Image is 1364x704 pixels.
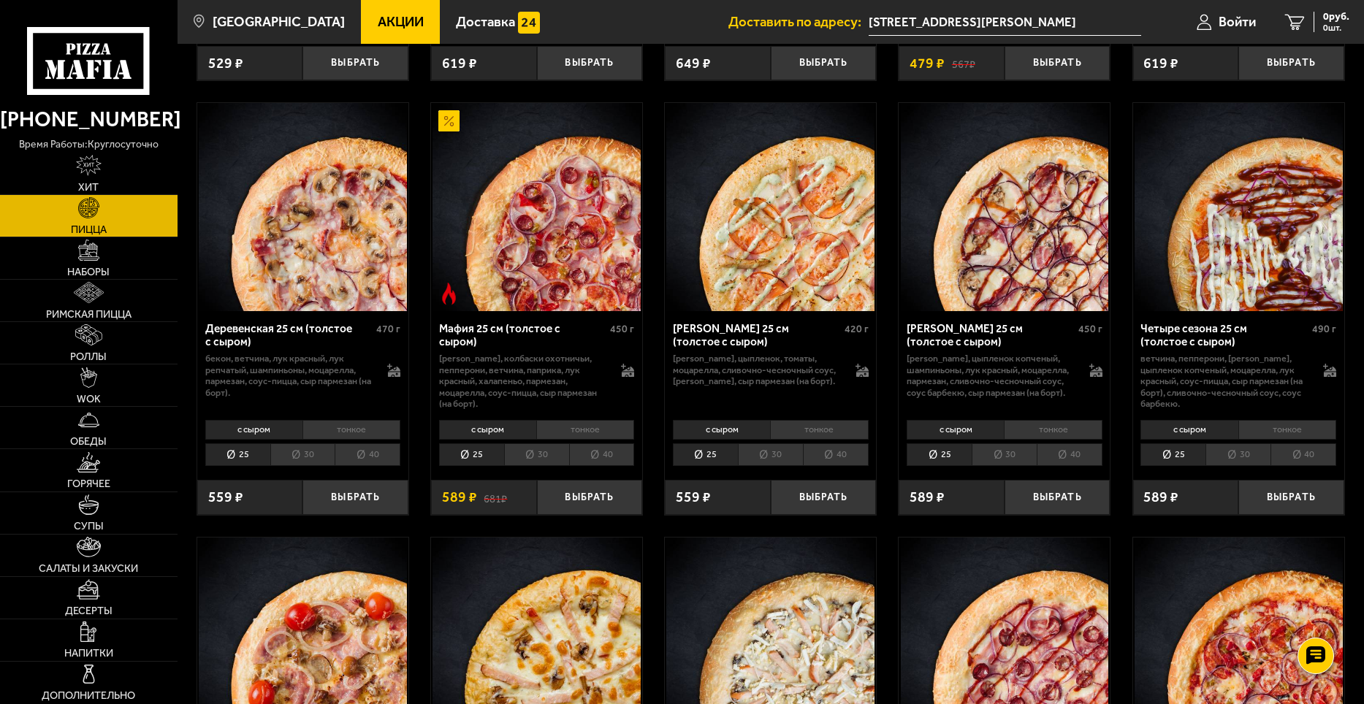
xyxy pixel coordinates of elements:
li: тонкое [770,420,868,440]
a: Чикен Ранч 25 см (толстое с сыром) [665,103,876,311]
span: Хит [78,182,99,192]
span: 649 ₽ [676,56,711,70]
div: [PERSON_NAME] 25 см (толстое с сыром) [907,322,1075,349]
li: с сыром [1140,420,1238,440]
li: 40 [335,443,400,466]
li: тонкое [302,420,400,440]
span: Наборы [67,267,110,277]
img: Чикен Барбекю 25 см (толстое с сыром) [901,103,1109,311]
span: Напитки [64,648,113,658]
img: 15daf4d41897b9f0e9f617042186c801.svg [518,12,539,33]
img: Четыре сезона 25 см (толстое с сыром) [1135,103,1343,311]
span: 0 руб. [1323,12,1349,22]
a: АкционныйОстрое блюдоМафия 25 см (толстое с сыром) [431,103,642,311]
span: 420 г [845,323,869,335]
img: Деревенская 25 см (толстое с сыром) [199,103,407,311]
li: с сыром [907,420,1004,440]
li: 40 [569,443,635,466]
span: Пицца [71,224,107,234]
p: [PERSON_NAME], цыпленок, томаты, моцарелла, сливочно-чесночный соус, [PERSON_NAME], сыр пармезан ... [673,353,841,387]
span: [GEOGRAPHIC_DATA] [213,15,345,29]
s: 567 ₽ [952,56,975,70]
li: 40 [1270,443,1336,466]
button: Выбрать [771,46,877,81]
a: Четыре сезона 25 см (толстое с сыром) [1133,103,1344,311]
span: Горячее [67,478,110,489]
span: 450 г [610,323,634,335]
div: [PERSON_NAME] 25 см (толстое с сыром) [673,322,841,349]
img: Акционный [438,110,460,131]
img: Острое блюдо [438,283,460,304]
p: ветчина, пепперони, [PERSON_NAME], цыпленок копченый, моцарелла, лук красный, соус-пицца, сыр пар... [1140,353,1308,410]
a: Чикен Барбекю 25 см (толстое с сыром) [899,103,1110,311]
span: Римская пицца [46,309,132,319]
div: Мафия 25 см (толстое с сыром) [439,322,607,349]
span: 529 ₽ [208,56,243,70]
li: тонкое [1238,420,1336,440]
span: Войти [1219,15,1256,29]
li: 40 [803,443,869,466]
p: [PERSON_NAME], колбаски охотничьи, пепперони, ветчина, паприка, лук красный, халапеньо, пармезан,... [439,353,607,410]
button: Выбрать [537,480,643,515]
button: Выбрать [1238,480,1344,515]
span: 490 г [1312,323,1336,335]
span: WOK [77,394,101,404]
span: 589 ₽ [1143,490,1178,504]
button: Выбрать [1005,46,1110,81]
div: Четыре сезона 25 см (толстое с сыром) [1140,322,1308,349]
div: Деревенская 25 см (толстое с сыром) [205,322,373,349]
s: 681 ₽ [484,490,507,504]
img: Мафия 25 см (толстое с сыром) [433,103,641,311]
a: Деревенская 25 см (толстое с сыром) [197,103,408,311]
li: 30 [738,443,803,466]
span: 589 ₽ [442,490,477,504]
img: Чикен Ранч 25 см (толстое с сыром) [666,103,875,311]
li: 30 [972,443,1037,466]
span: 0 шт. [1323,23,1349,32]
span: Обеды [70,436,107,446]
p: бекон, ветчина, лук красный, лук репчатый, шампиньоны, моцарелла, пармезан, соус-пицца, сыр парме... [205,353,373,398]
p: [PERSON_NAME], цыпленок копченый, шампиньоны, лук красный, моцарелла, пармезан, сливочно-чесночны... [907,353,1075,398]
span: Акции [378,15,424,29]
span: Доставка [456,15,515,29]
li: 30 [504,443,569,466]
button: Выбрать [1005,480,1110,515]
span: Салаты и закуски [39,563,138,573]
li: тонкое [536,420,634,440]
button: Выбрать [537,46,643,81]
span: Доставить по адресу: [728,15,869,29]
li: тонкое [1004,420,1102,440]
li: с сыром [673,420,770,440]
li: 25 [439,443,504,466]
li: 25 [1140,443,1205,466]
button: Выбрать [302,46,408,81]
span: Супы [74,521,104,531]
span: 479 ₽ [910,56,945,70]
input: Ваш адрес доставки [869,9,1141,36]
span: 470 г [376,323,400,335]
span: 559 ₽ [208,490,243,504]
span: 559 ₽ [676,490,711,504]
span: 619 ₽ [1143,56,1178,70]
li: с сыром [439,420,536,440]
li: с сыром [205,420,302,440]
span: 450 г [1078,323,1102,335]
li: 40 [1037,443,1102,466]
span: 589 ₽ [910,490,945,504]
li: 30 [270,443,335,466]
li: 25 [673,443,738,466]
li: 25 [205,443,270,466]
span: Дополнительно [42,690,135,700]
li: 25 [907,443,972,466]
span: 619 ₽ [442,56,477,70]
span: Десерты [65,605,113,616]
span: Роллы [70,351,107,361]
button: Выбрать [302,480,408,515]
li: 30 [1205,443,1270,466]
button: Выбрать [1238,46,1344,81]
button: Выбрать [771,480,877,515]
